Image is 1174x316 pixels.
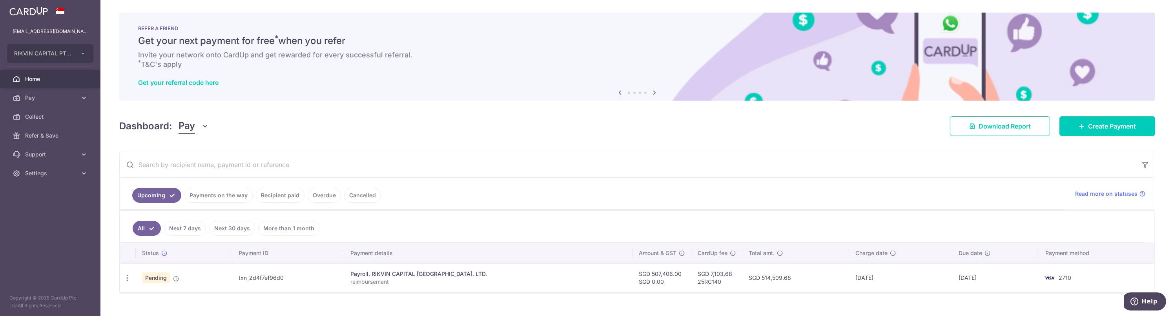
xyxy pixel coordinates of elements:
span: Amount & GST [639,249,676,257]
td: txn_2d4f7ef96d0 [232,263,344,292]
a: Next 7 days [164,221,206,236]
a: All [133,221,161,236]
span: Due date [959,249,982,257]
button: Pay [179,119,209,134]
span: 2710 [1059,274,1071,281]
a: Recipient paid [256,188,304,203]
h6: Invite your network onto CardUp and get rewarded for every successful referral. T&C's apply [138,50,1136,69]
p: reimbursement [350,278,627,286]
span: Pending [142,272,170,283]
span: Support [25,151,77,158]
img: RAF banner [119,13,1155,101]
th: Payment details [344,243,633,263]
button: RIKVIN CAPITAL PTE. LTD. [7,44,93,63]
span: Pay [25,94,77,102]
span: Total amt. [749,249,775,257]
a: Create Payment [1059,116,1155,136]
span: Download Report [979,121,1031,131]
span: Home [25,75,77,83]
a: Next 30 days [209,221,255,236]
a: Cancelled [344,188,381,203]
span: CardUp fee [698,249,727,257]
a: Get your referral code here [138,79,219,86]
img: CardUp [9,6,48,16]
span: Refer & Save [25,132,77,140]
td: SGD 514,509.68 [742,263,849,292]
td: [DATE] [952,263,1039,292]
span: Pay [179,119,195,134]
a: Overdue [308,188,341,203]
th: Payment ID [232,243,344,263]
span: Charge date [855,249,888,257]
td: [DATE] [849,263,952,292]
a: Payments on the way [184,188,253,203]
span: RIKVIN CAPITAL PTE. LTD. [14,50,72,57]
p: REFER A FRIEND [138,25,1136,31]
span: Settings [25,169,77,177]
div: Payroll. RIKVIN CAPITAL [GEOGRAPHIC_DATA]. LTD. [350,270,627,278]
td: SGD 7,103.68 25RC140 [691,263,742,292]
th: Payment method [1039,243,1154,263]
input: Search by recipient name, payment id or reference [120,152,1136,177]
a: Download Report [950,116,1050,136]
p: [EMAIL_ADDRESS][DOMAIN_NAME] [13,28,88,35]
a: Upcoming [132,188,181,203]
span: Status [142,249,159,257]
h5: Get your next payment for free when you refer [138,35,1136,47]
img: Bank Card [1041,273,1057,283]
span: Create Payment [1088,121,1136,131]
a: Read more on statuses [1075,190,1145,198]
span: Collect [25,113,77,121]
a: More than 1 month [258,221,319,236]
iframe: Opens a widget where you can find more information [1124,292,1166,312]
span: Read more on statuses [1075,190,1138,198]
td: SGD 507,406.00 SGD 0.00 [633,263,691,292]
h4: Dashboard: [119,119,172,133]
